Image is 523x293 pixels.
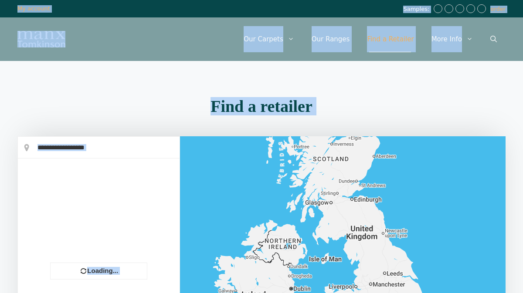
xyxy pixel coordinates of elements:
[17,31,65,47] img: Manx Tomkinson
[17,98,506,115] h2: Find a retailer
[303,26,359,52] a: Our Ranges
[235,26,506,52] nav: Primary
[490,6,506,13] a: order
[423,26,482,52] a: More Info
[17,5,50,12] a: My account
[403,6,431,13] span: Samples:
[235,26,303,52] a: Our Carpets
[50,263,147,280] div: Loading...
[482,26,506,52] a: Open Search Bar
[358,26,422,52] a: Find a Retailer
